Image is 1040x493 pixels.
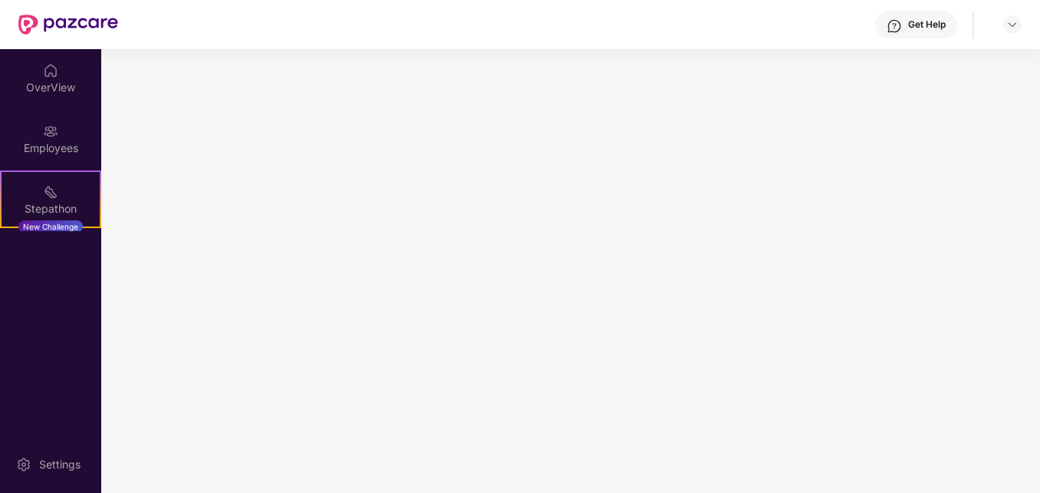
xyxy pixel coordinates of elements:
[43,124,58,139] img: svg+xml;base64,PHN2ZyBpZD0iRW1wbG95ZWVzIiB4bWxucz0iaHR0cDovL3d3dy53My5vcmcvMjAwMC9zdmciIHdpZHRoPS...
[35,457,85,472] div: Settings
[18,220,83,233] div: New Challenge
[887,18,902,34] img: svg+xml;base64,PHN2ZyBpZD0iSGVscC0zMngzMiIgeG1sbnM9Imh0dHA6Ly93d3cudzMub3JnLzIwMDAvc3ZnIiB3aWR0aD...
[16,457,31,472] img: svg+xml;base64,PHN2ZyBpZD0iU2V0dGluZy0yMHgyMCIgeG1sbnM9Imh0dHA6Ly93d3cudzMub3JnLzIwMDAvc3ZnIiB3aW...
[43,63,58,78] img: svg+xml;base64,PHN2ZyBpZD0iSG9tZSIgeG1sbnM9Imh0dHA6Ly93d3cudzMub3JnLzIwMDAvc3ZnIiB3aWR0aD0iMjAiIG...
[18,15,118,35] img: New Pazcare Logo
[1006,18,1019,31] img: svg+xml;base64,PHN2ZyBpZD0iRHJvcGRvd24tMzJ4MzIiIHhtbG5zPSJodHRwOi8vd3d3LnczLm9yZy8yMDAwL3N2ZyIgd2...
[2,201,100,217] div: Stepathon
[908,18,946,31] div: Get Help
[43,184,58,200] img: svg+xml;base64,PHN2ZyB4bWxucz0iaHR0cDovL3d3dy53My5vcmcvMjAwMC9zdmciIHdpZHRoPSIyMSIgaGVpZ2h0PSIyMC...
